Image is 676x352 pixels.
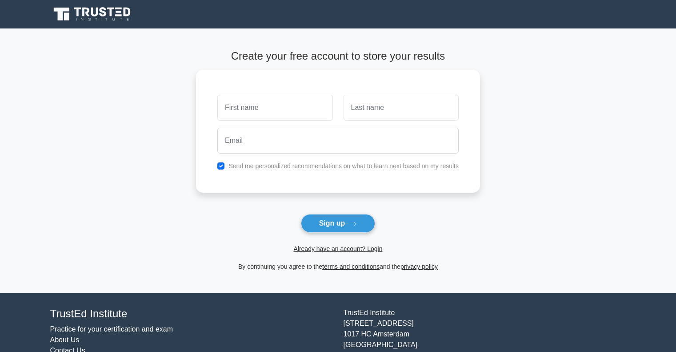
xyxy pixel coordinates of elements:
h4: Create your free account to store your results [196,50,480,63]
input: Last name [344,95,459,121]
input: First name [217,95,332,121]
a: Already have an account? Login [293,245,382,252]
a: privacy policy [400,263,438,270]
label: Send me personalized recommendations on what to learn next based on my results [228,162,459,170]
a: terms and conditions [322,263,380,270]
button: Sign up [301,214,376,233]
a: About Us [50,336,80,344]
input: Email [217,128,459,154]
div: By continuing you agree to the and the [191,261,485,272]
a: Practice for your certification and exam [50,325,173,333]
h4: TrustEd Institute [50,307,333,320]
